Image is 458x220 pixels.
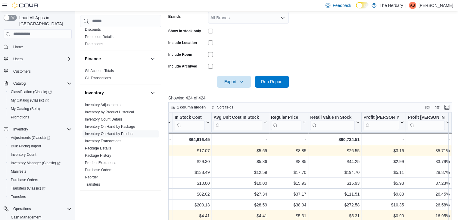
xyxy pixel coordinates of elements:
div: - [271,136,306,143]
div: $10.00 [175,180,210,187]
div: $17.70 [271,169,306,176]
button: Users [11,55,25,63]
span: Transfers [11,194,26,199]
span: Inventory Transactions [85,139,121,143]
span: Transfers (Classic) [11,186,45,191]
a: Transfers (Classic) [8,185,48,192]
span: Inventory [11,126,72,133]
span: Run Report [261,79,283,85]
button: Export [217,76,251,88]
button: Profit [PERSON_NAME] (%) [408,115,450,130]
button: Customers [1,67,74,76]
div: $26.55 [310,147,360,154]
span: Operations [13,206,31,211]
div: Discounts & Promotions [80,26,161,50]
span: Users [13,57,23,61]
h3: Finance [85,56,101,62]
span: Adjustments (Classic) [8,134,72,141]
button: Run Report [255,76,289,88]
img: Cova [12,2,39,8]
button: Profit [PERSON_NAME] ($) [363,115,404,130]
p: | [405,2,407,9]
a: Discounts [85,27,101,32]
a: Reorder [85,175,98,179]
div: - [144,136,171,143]
div: Each [144,201,171,209]
div: Each [144,180,171,187]
div: Each [144,212,171,219]
div: 26.45% [408,190,450,198]
div: $12.59 [213,169,267,176]
label: Include Archived [168,64,197,69]
div: Avg Unit Cost In Stock [213,115,262,120]
div: $272.58 [310,201,360,209]
div: 37.23% [408,180,450,187]
div: $28.59 [213,201,267,209]
a: Inventory Adjustments [85,103,120,107]
div: $138.49 [175,169,210,176]
span: My Catalog (Classic) [11,98,49,103]
a: Transfers [85,182,100,187]
div: 26.58% [408,201,450,209]
div: $90,734.51 [310,136,360,143]
span: Promotion Details [85,34,114,39]
div: In Stock Cost [175,115,205,130]
div: $5.86 [213,158,267,165]
div: Profit [PERSON_NAME] ($) [363,115,399,120]
span: Promotions [85,42,103,46]
div: Regular Price [271,115,301,130]
span: Customers [13,69,31,74]
div: $3.16 [363,147,404,154]
label: Brands [168,14,181,19]
p: The Herbary [379,2,403,9]
a: My Catalog (Beta) [8,105,42,112]
div: Each [144,190,171,198]
div: $194.70 [310,169,360,176]
span: Inventory [13,127,28,132]
span: Catalog [11,80,72,87]
a: Package History [85,153,111,158]
span: Transfers [8,193,72,200]
a: Package Details [85,146,111,150]
button: Catalog [11,80,28,87]
a: Home [11,43,25,51]
a: Purchase Orders [85,168,112,172]
button: Retail Value In Stock [310,115,360,130]
a: Inventory On Hand by Product [85,132,133,136]
div: $64,616.45 [175,136,210,143]
button: Enter fullscreen [443,104,450,111]
p: Showing 424 of 424 [168,95,455,101]
button: Transfers [6,193,74,201]
div: $15.93 [271,180,306,187]
a: My Catalog (Classic) [6,96,74,105]
div: Each [144,158,171,165]
div: $5.31 [271,212,306,219]
a: Inventory Transactions [85,139,121,143]
span: Purchase Orders [8,176,72,184]
a: Inventory Count [8,151,39,158]
button: Sort fields [209,104,235,111]
span: Load All Apps in [GEOGRAPHIC_DATA] [17,15,72,27]
div: - [408,136,450,143]
button: Inventory [85,90,148,96]
div: $44.25 [310,158,360,165]
span: AS [410,2,415,9]
a: Transfers [8,193,28,200]
span: Bulk Pricing Import [8,143,72,150]
div: $8.85 [271,158,306,165]
div: $5.11 [363,169,404,176]
button: Avg Unit Cost In Stock [213,115,267,130]
button: 1 column hidden [169,104,208,111]
div: $4.41 [213,212,267,219]
button: Promotions [6,113,74,121]
a: Inventory On Hand by Package [85,124,135,129]
button: Users [1,55,74,63]
div: $8.85 [271,147,306,154]
button: Open list of options [280,15,285,20]
button: Regular Price [271,115,306,130]
button: Manifests [6,167,74,176]
a: GL Transactions [85,76,111,80]
div: $5.69 [213,147,267,154]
